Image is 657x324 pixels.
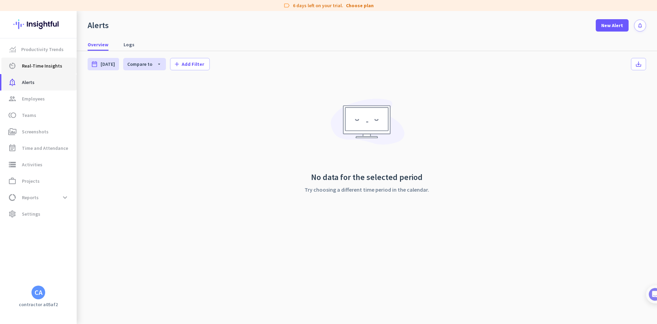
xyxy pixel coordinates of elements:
i: label [283,2,290,9]
a: groupEmployees [1,91,77,107]
i: storage [8,160,16,169]
p: Try choosing a different time period in the calendar. [305,185,429,194]
span: Alerts [22,78,35,86]
img: No data [327,94,406,155]
i: add [173,61,180,68]
i: data_usage [8,193,16,202]
i: notifications [637,23,643,28]
button: New Alert [596,19,629,32]
span: Compare to [127,61,152,67]
button: notifications [634,20,646,32]
a: perm_mediaScreenshots [1,123,77,140]
span: Add Filter [182,61,204,68]
a: settingsSettings [1,206,77,222]
img: Insightful logo [13,11,63,38]
i: perm_media [8,128,16,136]
span: Activities [22,160,42,169]
button: addAdd Filter [170,58,210,70]
span: New Alert [601,22,623,29]
span: Employees [22,95,45,103]
button: save_alt [631,58,646,70]
i: group [8,95,16,103]
a: tollTeams [1,107,77,123]
a: av_timerReal-Time Insights [1,58,77,74]
button: expand_more [59,191,71,204]
i: arrow_drop_down [152,61,162,67]
span: Reports [22,193,39,202]
span: Real-Time Insights [22,62,62,70]
a: event_noteTime and Attendance [1,140,77,156]
i: save_alt [635,61,642,68]
a: Choose plan [346,2,374,9]
span: Screenshots [22,128,49,136]
a: data_usageReportsexpand_more [1,189,77,206]
span: Projects [22,177,40,185]
i: av_timer [8,62,16,70]
img: menu-item [10,46,16,52]
a: menu-itemProductivity Trends [1,41,77,58]
i: event_note [8,144,16,152]
span: Logs [124,41,134,48]
span: Time and Attendance [22,144,68,152]
div: Alerts [88,20,109,31]
a: storageActivities [1,156,77,173]
span: Productivity Trends [21,45,64,53]
div: CA [35,289,42,296]
i: notification_important [8,78,16,86]
i: settings [8,210,16,218]
span: Teams [22,111,36,119]
span: Overview [88,41,108,48]
a: work_outlineProjects [1,173,77,189]
i: work_outline [8,177,16,185]
i: date_range [91,61,98,68]
i: toll [8,111,16,119]
a: notification_importantAlerts [1,74,77,91]
span: [DATE] [101,61,115,68]
h2: No data for the selected period [305,172,429,183]
span: Settings [22,210,40,218]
